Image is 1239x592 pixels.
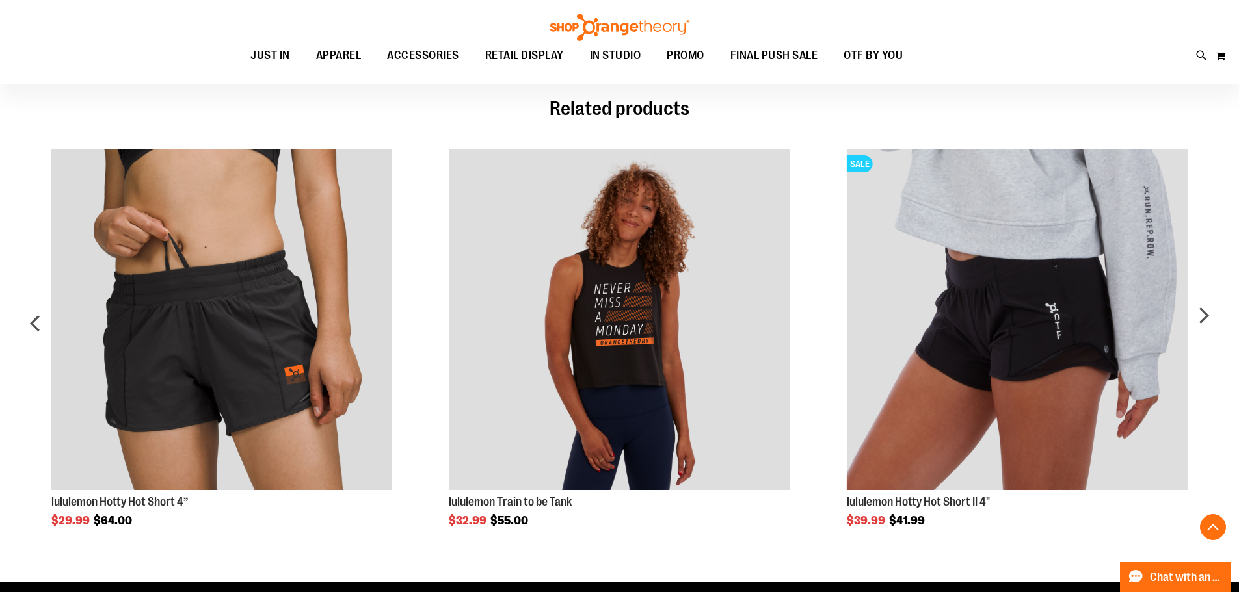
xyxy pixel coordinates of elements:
[51,149,392,489] img: Product image for lululemon Hotty Hot Short 4”
[472,41,577,71] a: RETAIL DISPLAY
[490,514,530,527] span: $55.00
[303,41,375,71] a: APPAREL
[387,41,459,70] span: ACCESSORIES
[449,149,790,491] a: Product Page Link
[449,514,488,527] span: $32.99
[94,514,134,527] span: $64.00
[51,495,188,508] a: lululemon Hotty Hot Short 4”
[23,129,49,526] div: prev
[237,41,303,70] a: JUST IN
[449,149,790,489] img: Product image for lululemon Train to be Tank
[847,495,990,508] a: lululemon Hotty Hot Short II 4"
[654,41,717,71] a: PROMO
[847,149,1188,491] a: Product Page Link
[548,14,691,41] img: Shop Orangetheory
[847,514,887,527] span: $39.99
[316,41,362,70] span: APPAREL
[667,41,704,70] span: PROMO
[550,97,689,120] span: Related products
[889,514,927,527] span: $41.99
[449,495,572,508] a: lululemon Train to be Tank
[831,41,916,71] a: OTF BY YOU
[1190,129,1216,526] div: next
[374,41,472,71] a: ACCESSORIES
[1200,514,1226,540] button: Back To Top
[730,41,818,70] span: FINAL PUSH SALE
[51,514,92,527] span: $29.99
[847,149,1188,489] img: Product image for lululemon Hotty Hot Short II 4"
[1120,562,1232,592] button: Chat with an Expert
[250,41,290,70] span: JUST IN
[847,155,873,172] span: SALE
[577,41,654,71] a: IN STUDIO
[844,41,903,70] span: OTF BY YOU
[485,41,564,70] span: RETAIL DISPLAY
[717,41,831,71] a: FINAL PUSH SALE
[590,41,641,70] span: IN STUDIO
[1150,571,1223,584] span: Chat with an Expert
[51,149,392,491] a: Product Page Link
